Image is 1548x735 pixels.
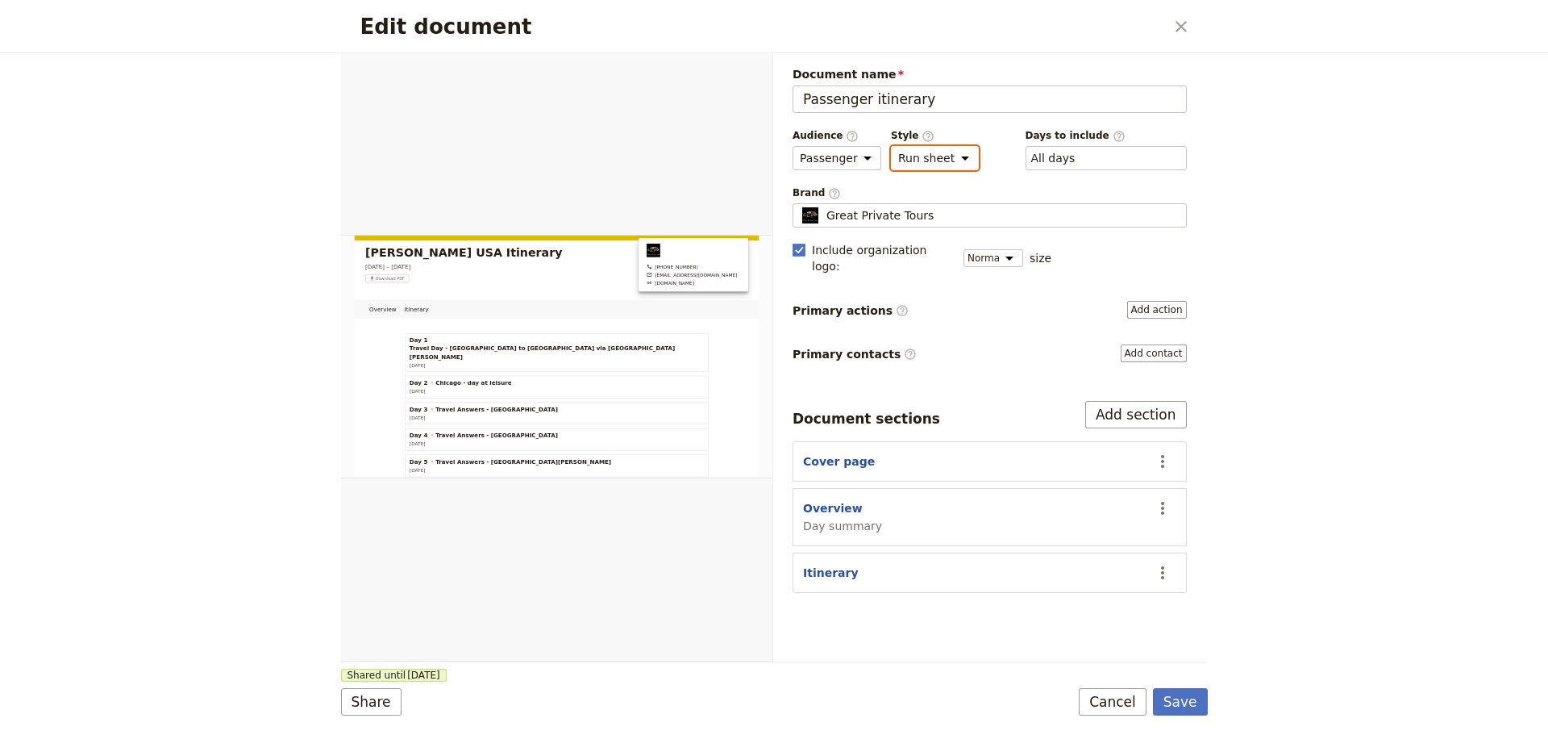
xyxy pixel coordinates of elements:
button: Add section [1085,401,1187,428]
span: Travel Answers - [GEOGRAPHIC_DATA] [227,469,519,488]
select: size [963,249,1023,267]
button: Actions [1149,559,1176,587]
a: bookings@greatprivatetours.com.au [731,86,948,102]
button: Cancel [1079,688,1146,716]
span: Include organization logo : [812,242,954,274]
button: Itinerary [803,565,859,581]
img: Great Private Tours logo [731,19,764,52]
span: Audience [793,129,881,143]
img: Profile [800,207,820,223]
button: Actions [1149,495,1176,522]
span: ​ [896,304,909,317]
span: ​ [846,130,859,141]
button: Primary actions​ [1127,301,1187,319]
span: Brand [793,186,1187,200]
span: ​ [828,187,841,198]
span: Great Private Tours [826,207,934,223]
button: Share [341,688,402,716]
span: Download PDF [82,96,152,109]
h2: Edit document [360,15,1164,39]
span: ​ [922,130,934,141]
span: Style [891,129,979,143]
span: [DATE] [164,492,202,505]
span: Primary contacts [793,346,917,362]
a: Itinerary [142,153,219,198]
span: Document name [793,66,1187,82]
span: [DATE] [164,366,202,379]
span: ​ [1113,130,1126,141]
button: Overview [803,500,863,516]
span: Day 3 [164,406,207,425]
span: Day 1 [164,241,207,261]
button: Save [1153,688,1208,716]
span: Day 5 [164,532,207,551]
span: [PHONE_NUMBER] [751,66,854,82]
button: ​Download PDF [58,93,163,112]
span: Shared until [341,669,447,682]
span: [EMAIL_ADDRESS][DOMAIN_NAME] [751,86,948,102]
span: Travel Answers - [GEOGRAPHIC_DATA][PERSON_NAME] [227,532,647,551]
span: Primary actions [793,303,909,319]
span: Chicago - day at leisure [227,343,409,362]
select: Audience​ [793,146,881,170]
span: [DATE] [164,555,202,568]
span: [DATE] – [DATE] [58,64,166,83]
div: Document sections [793,409,940,428]
span: Day summary [803,518,882,534]
span: size [1030,250,1051,266]
button: Days to include​Clear input [1031,150,1076,166]
button: Cover page [803,453,875,470]
span: ​ [904,348,917,361]
button: Actions [1149,448,1176,475]
a: greatprivatetours.com.au [731,105,948,121]
span: Day 4 [164,469,207,488]
span: [DOMAIN_NAME] [751,105,845,121]
select: Style​ [891,146,979,170]
button: Primary contacts​ [1121,345,1187,362]
span: [DATE] [407,669,440,682]
span: [DATE] [164,429,202,442]
a: Overview [58,153,142,198]
span: [DATE] [164,303,202,316]
input: Document name [793,86,1187,113]
button: Close dialog [1167,13,1195,40]
a: +61 430 279 438 [731,66,948,82]
span: Travel Day - [GEOGRAPHIC_DATA] to [GEOGRAPHIC_DATA] via [GEOGRAPHIC_DATA][PERSON_NAME] [164,261,868,299]
span: Day 2 [164,343,207,362]
span: Travel Answers - [GEOGRAPHIC_DATA] [227,406,519,425]
span: Days to include [1026,129,1187,143]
